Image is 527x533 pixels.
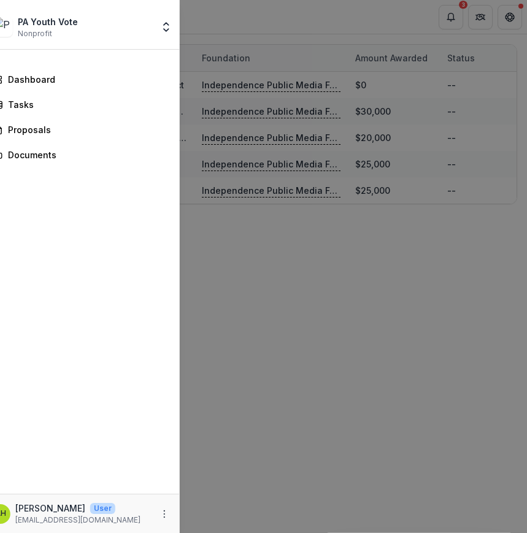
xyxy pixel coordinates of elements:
p: [PERSON_NAME] [15,502,85,515]
div: Proposals [8,123,164,136]
div: Tasks [8,98,164,111]
div: Documents [8,148,164,161]
div: Dashboard [8,73,164,86]
p: User [90,503,115,514]
button: More [157,507,172,521]
span: Nonprofit [18,28,52,39]
div: PA Youth Vote [18,15,78,28]
button: Open entity switcher [158,15,175,39]
p: [EMAIL_ADDRESS][DOMAIN_NAME] [15,515,140,526]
